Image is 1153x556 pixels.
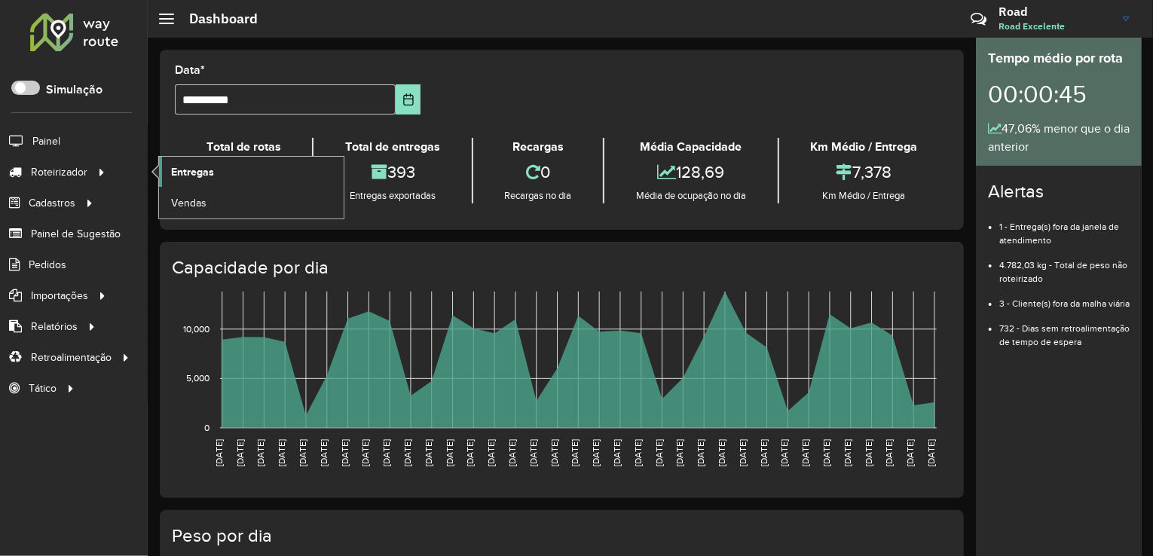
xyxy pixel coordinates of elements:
[317,156,467,188] div: 393
[317,188,467,203] div: Entregas exportadas
[31,164,87,180] span: Roteirizador
[477,138,599,156] div: Recargas
[654,439,664,466] text: [DATE]
[999,209,1130,247] li: 1 - Entrega(s) fora da janela de atendimento
[31,288,88,304] span: Importações
[843,439,852,466] text: [DATE]
[999,247,1130,286] li: 4.782,03 kg - Total de peso não roteirizado
[988,120,1130,156] div: 47,06% menor que o dia anterior
[171,195,206,211] span: Vendas
[549,439,559,466] text: [DATE]
[759,439,769,466] text: [DATE]
[783,138,945,156] div: Km Médio / Entrega
[791,5,948,45] div: Críticas? Dúvidas? Elogios? Sugestões? Entre em contato conosco!
[298,439,307,466] text: [DATE]
[612,439,622,466] text: [DATE]
[360,439,370,466] text: [DATE]
[486,439,496,466] text: [DATE]
[608,138,773,156] div: Média Capacidade
[235,439,245,466] text: [DATE]
[29,380,57,396] span: Tático
[477,188,599,203] div: Recargas no dia
[783,156,945,188] div: 7,378
[988,48,1130,69] div: Tempo médio por rota
[204,423,209,432] text: 0
[445,439,454,466] text: [DATE]
[962,3,995,35] a: Contato Rápido
[319,439,329,466] text: [DATE]
[570,439,580,466] text: [DATE]
[159,188,344,218] a: Vendas
[424,439,433,466] text: [DATE]
[29,257,66,273] span: Pedidos
[31,226,121,242] span: Painel de Sugestão
[507,439,517,466] text: [DATE]
[864,439,873,466] text: [DATE]
[800,439,810,466] text: [DATE]
[174,11,258,27] h2: Dashboard
[277,439,286,466] text: [DATE]
[175,61,205,79] label: Data
[46,81,102,99] label: Simulação
[396,84,421,115] button: Choose Date
[214,439,224,466] text: [DATE]
[675,439,685,466] text: [DATE]
[29,195,75,211] span: Cadastros
[696,439,705,466] text: [DATE]
[717,439,726,466] text: [DATE]
[999,310,1130,349] li: 732 - Dias sem retroalimentação de tempo de espera
[402,439,412,466] text: [DATE]
[183,324,209,334] text: 10,000
[999,286,1130,310] li: 3 - Cliente(s) fora da malha viária
[31,319,78,335] span: Relatórios
[159,157,344,187] a: Entregas
[179,138,308,156] div: Total de rotas
[988,69,1130,120] div: 00:00:45
[633,439,643,466] text: [DATE]
[591,439,601,466] text: [DATE]
[885,439,895,466] text: [DATE]
[32,133,60,149] span: Painel
[999,20,1112,33] span: Road Excelente
[186,374,209,383] text: 5,000
[381,439,391,466] text: [DATE]
[317,138,467,156] div: Total de entregas
[172,525,949,547] h4: Peso por dia
[171,164,214,180] span: Entregas
[255,439,265,466] text: [DATE]
[608,188,773,203] div: Média de ocupação no dia
[780,439,790,466] text: [DATE]
[172,257,949,279] h4: Capacidade por dia
[465,439,475,466] text: [DATE]
[821,439,831,466] text: [DATE]
[783,188,945,203] div: Km Médio / Entrega
[477,156,599,188] div: 0
[988,181,1130,203] h4: Alertas
[905,439,915,466] text: [DATE]
[31,350,112,365] span: Retroalimentação
[528,439,538,466] text: [DATE]
[738,439,748,466] text: [DATE]
[608,156,773,188] div: 128,69
[999,5,1112,19] h3: Road
[926,439,936,466] text: [DATE]
[340,439,350,466] text: [DATE]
